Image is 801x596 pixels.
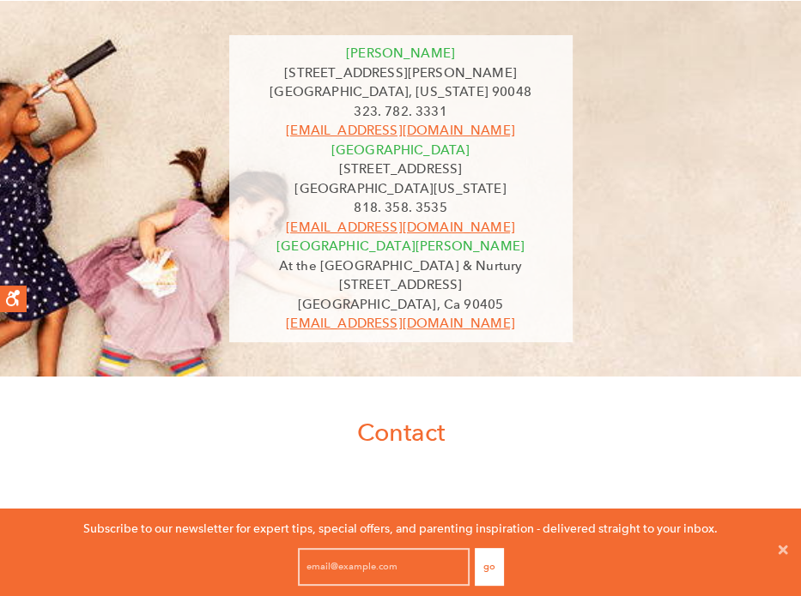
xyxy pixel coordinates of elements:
input: email@example.com [298,548,470,586]
p: 818. 358. 3535 [242,198,560,218]
p: [GEOGRAPHIC_DATA], [US_STATE] 90048 [242,82,560,102]
p: [GEOGRAPHIC_DATA], Ca 90405 [242,295,560,315]
button: Go [475,548,504,586]
font: [PERSON_NAME] [346,45,455,61]
p: [STREET_ADDRESS] [242,275,560,295]
font: [GEOGRAPHIC_DATA][PERSON_NAME] [276,238,525,254]
a: [EMAIL_ADDRESS][DOMAIN_NAME] [286,220,514,235]
p: 323. 782. 3331 [242,102,560,122]
p: [STREET_ADDRESS] [242,160,560,179]
a: [EMAIL_ADDRESS][DOMAIN_NAME] [286,316,514,331]
p: At the [GEOGRAPHIC_DATA] & Nurtury [242,256,560,276]
p: Subscribe to our newsletter for expert tips, special offers, and parenting inspiration - delivere... [83,519,718,538]
p: [STREET_ADDRESS][PERSON_NAME] [242,63,560,83]
p: [GEOGRAPHIC_DATA][US_STATE] [242,179,560,199]
span: [GEOGRAPHIC_DATA] [331,142,470,158]
a: [EMAIL_ADDRESS][DOMAIN_NAME] [286,123,514,138]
